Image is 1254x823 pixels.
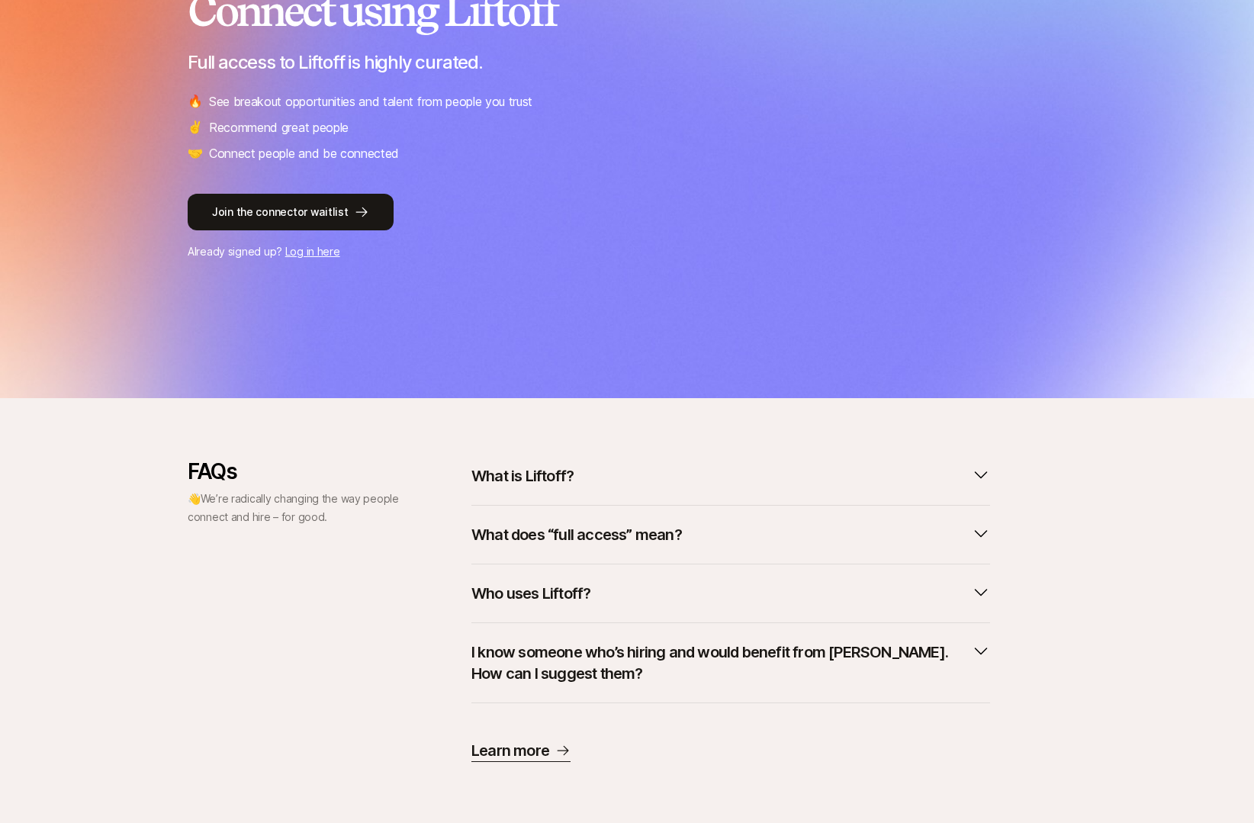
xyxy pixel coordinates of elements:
p: I know someone who’s hiring and would benefit from [PERSON_NAME]. How can I suggest them? [471,641,966,684]
p: What does “full access” mean? [471,524,682,545]
span: 🤝 [188,143,203,163]
button: I know someone who’s hiring and would benefit from [PERSON_NAME]. How can I suggest them? [471,635,990,690]
button: What is Liftoff? [471,459,990,493]
span: 🔥 [188,92,203,111]
p: Already signed up? [188,243,1066,261]
p: Connect people and be connected [209,143,399,163]
p: Who uses Liftoff? [471,583,590,604]
p: 👋 [188,490,401,526]
p: Learn more [471,740,549,761]
p: What is Liftoff? [471,465,574,487]
span: ✌️ [188,117,203,137]
a: Learn more [471,740,571,762]
p: See breakout opportunities and talent from people you trust [209,92,532,111]
p: FAQs [188,459,401,484]
button: Who uses Liftoff? [471,577,990,610]
p: Recommend great people [209,117,349,137]
a: Log in here [285,245,340,258]
span: We’re radically changing the way people connect and hire – for good. [188,492,399,523]
a: Join the connector waitlist [188,194,1066,230]
button: What does “full access” mean? [471,518,990,551]
p: Full access to Liftoff is highly curated. [188,52,1066,73]
button: Join the connector waitlist [188,194,394,230]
